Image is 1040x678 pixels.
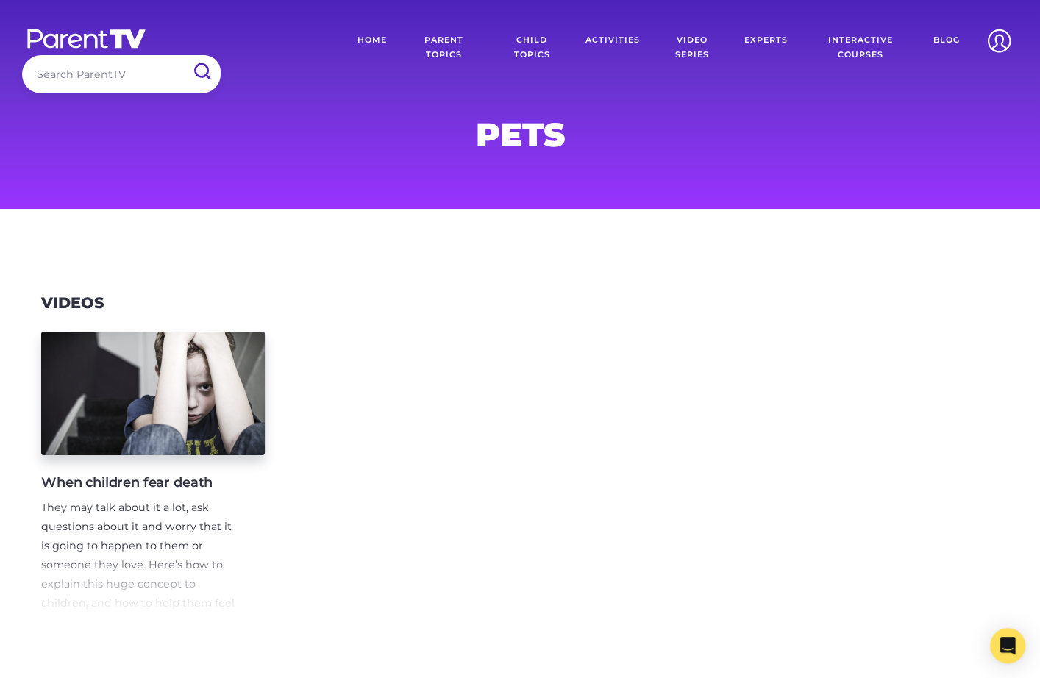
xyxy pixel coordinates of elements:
[990,628,1025,663] div: Open Intercom Messenger
[799,22,922,74] a: Interactive Courses
[41,473,241,493] h4: When children fear death
[165,120,875,149] h1: pets
[651,22,733,74] a: Video Series
[398,22,490,74] a: Parent Topics
[41,499,241,651] p: They may talk about it a lot, ask questions about it and worry that it is going to happen to them...
[490,22,574,74] a: Child Topics
[41,332,265,614] a: When children fear death They may talk about it a lot, ask questions about it and worry that it i...
[41,294,104,313] h3: Videos
[346,22,398,74] a: Home
[733,22,799,74] a: Experts
[574,22,651,74] a: Activities
[980,22,1018,60] img: Account
[922,22,971,74] a: Blog
[26,28,147,49] img: parenttv-logo-white.4c85aaf.svg
[182,55,221,88] input: Submit
[22,55,221,93] input: Search ParentTV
